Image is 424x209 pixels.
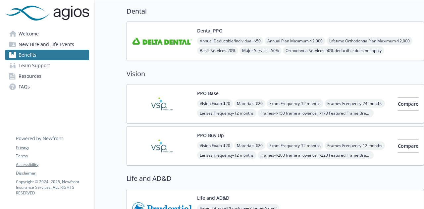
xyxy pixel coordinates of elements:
[197,109,256,117] span: Lenses Frequency - 12 months
[19,39,74,50] span: New Hire and Life Events
[19,81,30,92] span: FAQs
[398,139,418,153] button: Compare
[19,60,50,71] span: Team Support
[16,162,89,168] a: Accessibility
[19,50,36,60] span: Benefits
[197,46,238,55] span: Basic Services - 20%
[197,132,224,139] button: PPO Buy Up
[325,99,385,108] span: Frames Frequency - 24 months
[132,27,192,55] img: Delta Dental Insurance Company carrier logo
[398,101,418,107] span: Compare
[16,144,89,150] a: Privacy
[258,151,374,159] span: Frames - $200 frame allowance; $220 Featured Frame Brands allowance; 20% savings on the amount ov...
[127,69,424,79] h2: Vision
[127,174,424,183] h2: Life and AD&D
[16,153,89,159] a: Terms
[234,141,265,150] span: Materials - $20
[5,71,89,81] a: Resources
[258,109,374,117] span: Frames - $150 frame allowance; $170 Featured Frame Brands allowance; 20% savings on the amount ov...
[197,151,256,159] span: Lenses Frequency - 12 months
[5,28,89,39] a: Welcome
[197,27,223,34] button: Dental PPO
[398,143,418,149] span: Compare
[5,81,89,92] a: FAQs
[398,97,418,111] button: Compare
[265,37,325,45] span: Annual Plan Maximum - $2,000
[16,170,89,176] a: Disclaimer
[267,141,323,150] span: Exam Frequency - 12 months
[234,99,265,108] span: Materials - $20
[327,37,412,45] span: Lifetime Orthodontia Plan Maximum - $2,000
[5,50,89,60] a: Benefits
[127,6,424,16] h2: Dental
[132,90,192,118] img: Vision Service Plan carrier logo
[197,99,233,108] span: Vision Exam - $20
[19,28,39,39] span: Welcome
[283,46,384,55] span: Orthodontia Services - 50% deductible does not apply
[132,132,192,160] img: Vision Service Plan carrier logo
[19,71,41,81] span: Resources
[325,141,385,150] span: Frames Frequency - 12 months
[197,141,233,150] span: Vision Exam - $20
[16,179,89,196] p: Copyright © 2024 - 2025 , Newfront Insurance Services, ALL RIGHTS RESERVED
[267,99,323,108] span: Exam Frequency - 12 months
[197,37,263,45] span: Annual Deductible/Individual - $50
[197,194,229,201] button: Life and AD&D
[239,46,282,55] span: Major Services - 50%
[5,60,89,71] a: Team Support
[197,90,219,97] button: PPO Base
[5,39,89,50] a: New Hire and Life Events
